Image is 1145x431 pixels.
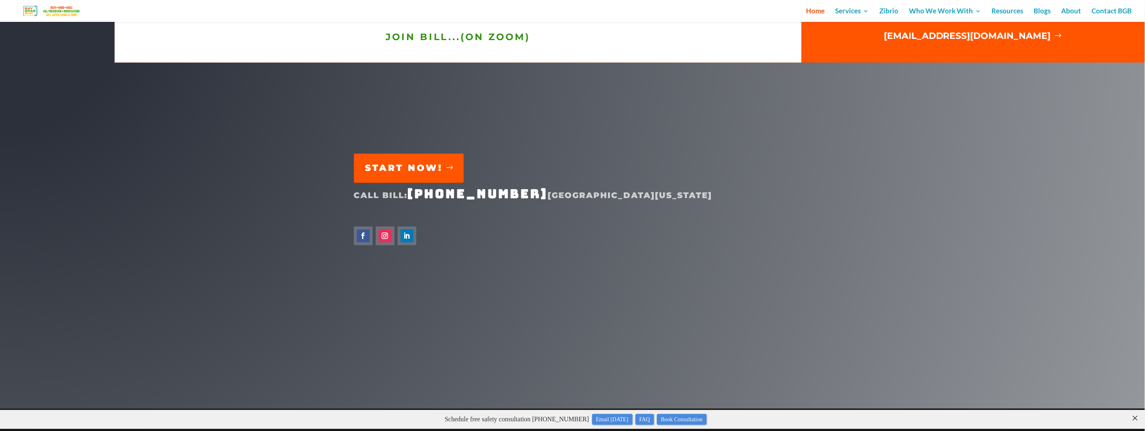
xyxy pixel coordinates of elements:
[1034,8,1051,22] a: Blogs
[386,31,531,43] span: JOIN BILL...(on ZOOM)
[408,186,548,202] a: [PHONE_NUMBER]
[635,4,654,15] a: FAQ
[19,3,1132,16] p: Schedule free safety consultation [PHONE_NUMBER]
[14,4,91,18] img: Bay Grab Bar
[1062,8,1081,22] a: About
[592,4,633,15] a: Email [DATE]
[836,8,869,22] a: Services
[354,186,791,203] p: CALL BILL: [GEOGRAPHIC_DATA][US_STATE]
[806,8,825,22] a: Home
[376,226,394,245] a: Follow on Instagram
[873,11,1074,60] a: [EMAIL_ADDRESS][DOMAIN_NAME]
[354,226,373,245] a: Follow on Facebook
[657,4,707,15] a: Book Consultation
[992,8,1023,22] a: Resources
[1092,8,1132,22] a: Contact BGB
[398,226,416,245] a: Follow on LinkedIn
[880,8,899,22] a: Zibrio
[354,154,464,182] a: START NOW!
[1131,2,1139,10] close: ×
[909,8,981,22] a: Who We Work With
